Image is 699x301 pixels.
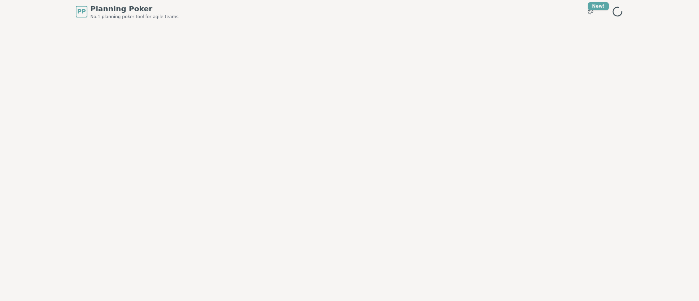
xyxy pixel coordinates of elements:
span: Planning Poker [90,4,178,14]
span: No.1 planning poker tool for agile teams [90,14,178,20]
div: New! [588,2,609,10]
button: New! [584,5,597,18]
span: PP [77,7,86,16]
a: PPPlanning PokerNo.1 planning poker tool for agile teams [76,4,178,20]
